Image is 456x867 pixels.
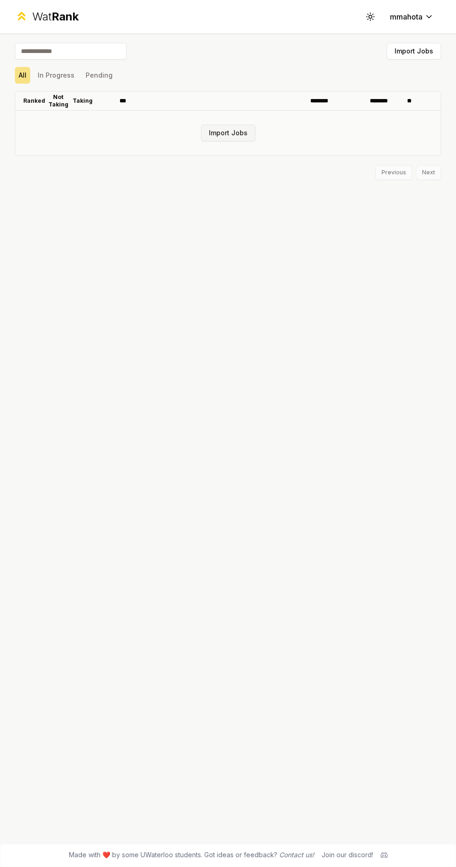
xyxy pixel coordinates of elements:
button: In Progress [34,67,78,84]
button: mmahota [382,8,441,25]
button: Import Jobs [201,125,255,141]
div: Wat [32,9,79,24]
p: Taking [73,97,93,105]
button: Import Jobs [387,43,441,60]
a: WatRank [15,9,79,24]
div: Join our discord! [322,850,373,860]
span: Made with ❤️ by some UWaterloo students. Got ideas or feedback? [69,850,314,860]
p: Not Taking [48,93,68,108]
button: Pending [82,67,116,84]
p: Ranked [23,97,45,105]
a: Contact us! [279,851,314,859]
span: Rank [52,10,79,23]
button: All [15,67,30,84]
span: mmahota [390,11,422,22]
